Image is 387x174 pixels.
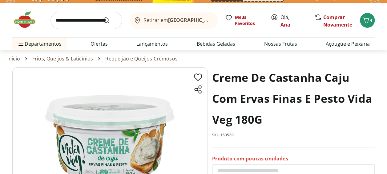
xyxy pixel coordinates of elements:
a: Bebidas Geladas [197,40,235,48]
p: Produto com poucas unidades [212,155,288,162]
input: search [50,12,122,29]
a: Nossas Frutas [264,40,297,48]
button: Carrinho [360,13,375,28]
a: Frios, Queijos & Laticínios [32,56,93,61]
a: Requeijão e Queijos Cremosos [105,56,177,61]
button: Menu [17,36,25,51]
img: Hortifruti [12,10,43,29]
a: Ana [280,21,290,28]
button: Retirar em[GEOGRAPHIC_DATA]/[GEOGRAPHIC_DATA] [130,12,218,29]
span: Meus Favoritos [235,14,263,27]
span: Departamentos [17,36,62,51]
a: Início [7,56,20,61]
a: Meus Favoritos [225,14,263,27]
p: SKU: 150569 [212,133,234,138]
a: Comprar Novamente [323,14,352,28]
button: Submit Search [103,17,117,24]
a: Ofertas [91,40,108,48]
span: 4 [370,17,372,23]
a: Açougue e Peixaria [326,40,370,48]
h1: Creme De Castanha Caju Com Ervas Finas E Pesto Vida Veg 180G [212,67,375,130]
span: Retirar em [143,17,212,23]
b: [GEOGRAPHIC_DATA]/[GEOGRAPHIC_DATA] [168,17,272,23]
a: Lançamentos [136,40,168,48]
span: Olá, [280,14,308,28]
